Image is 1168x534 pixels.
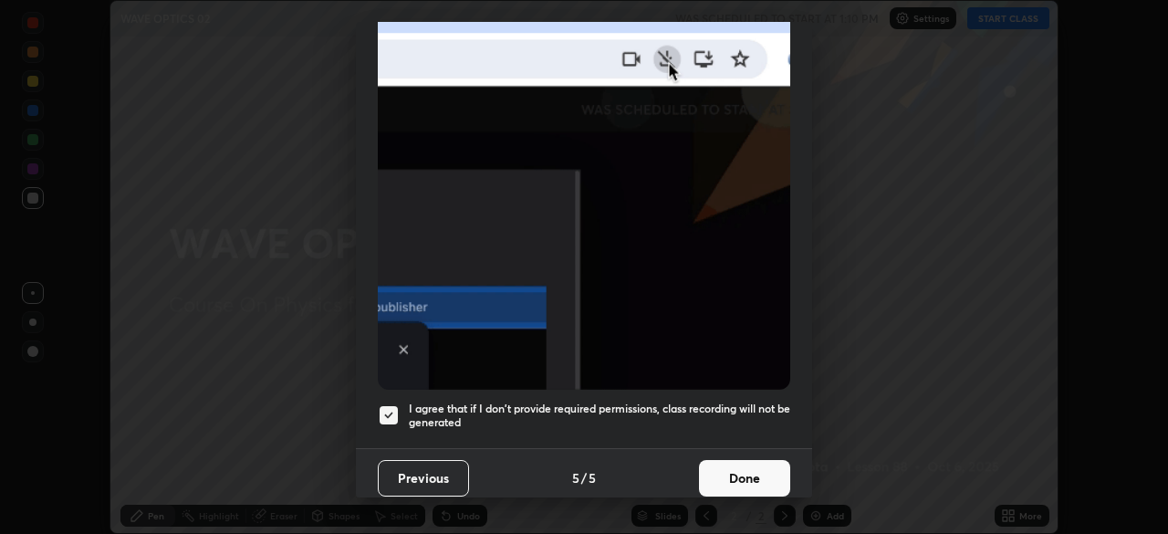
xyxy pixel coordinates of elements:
[699,460,790,497] button: Done
[572,468,579,487] h4: 5
[581,468,587,487] h4: /
[378,460,469,497] button: Previous
[409,402,790,430] h5: I agree that if I don't provide required permissions, class recording will not be generated
[589,468,596,487] h4: 5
